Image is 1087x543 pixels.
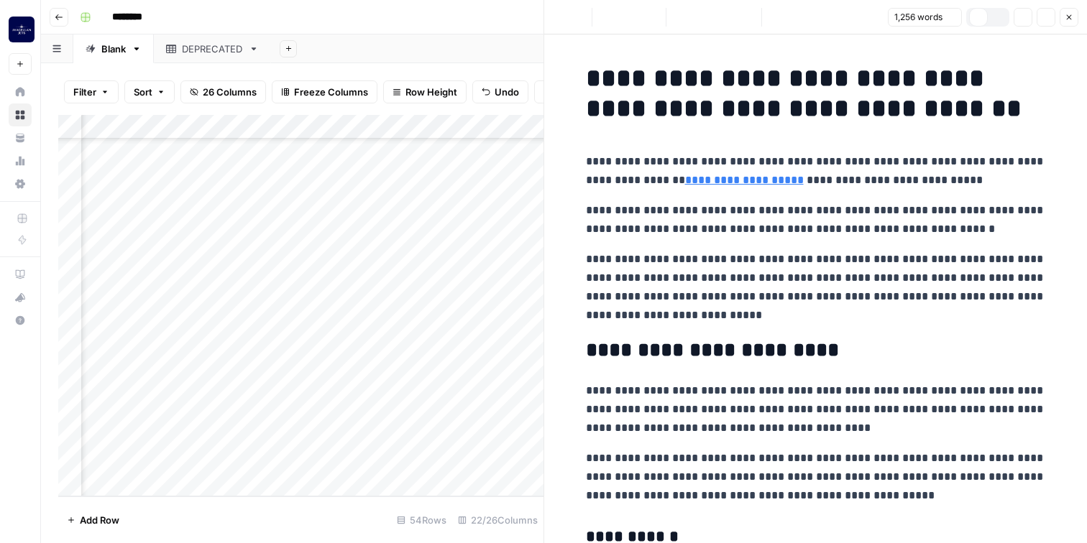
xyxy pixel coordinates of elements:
[124,80,175,103] button: Sort
[9,17,35,42] img: Magellan Jets Logo
[154,34,271,63] a: DEPRECATED
[452,509,543,532] div: 22/26 Columns
[73,34,154,63] a: Blank
[9,286,32,309] button: What's new?
[9,263,32,286] a: AirOps Academy
[472,80,528,103] button: Undo
[383,80,467,103] button: Row Height
[9,11,32,47] button: Workspace: Magellan Jets
[58,509,128,532] button: Add Row
[203,85,257,99] span: 26 Columns
[405,85,457,99] span: Row Height
[64,80,119,103] button: Filter
[495,85,519,99] span: Undo
[9,126,32,149] a: Your Data
[182,42,243,56] div: DEPRECATED
[180,80,266,103] button: 26 Columns
[9,103,32,126] a: Browse
[101,42,126,56] div: Blank
[73,85,96,99] span: Filter
[9,309,32,332] button: Help + Support
[294,85,368,99] span: Freeze Columns
[80,513,119,527] span: Add Row
[9,172,32,195] a: Settings
[9,80,32,103] a: Home
[272,80,377,103] button: Freeze Columns
[888,8,962,27] button: 1,256 words
[391,509,452,532] div: 54 Rows
[134,85,152,99] span: Sort
[9,149,32,172] a: Usage
[894,11,942,24] span: 1,256 words
[9,287,31,308] div: What's new?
